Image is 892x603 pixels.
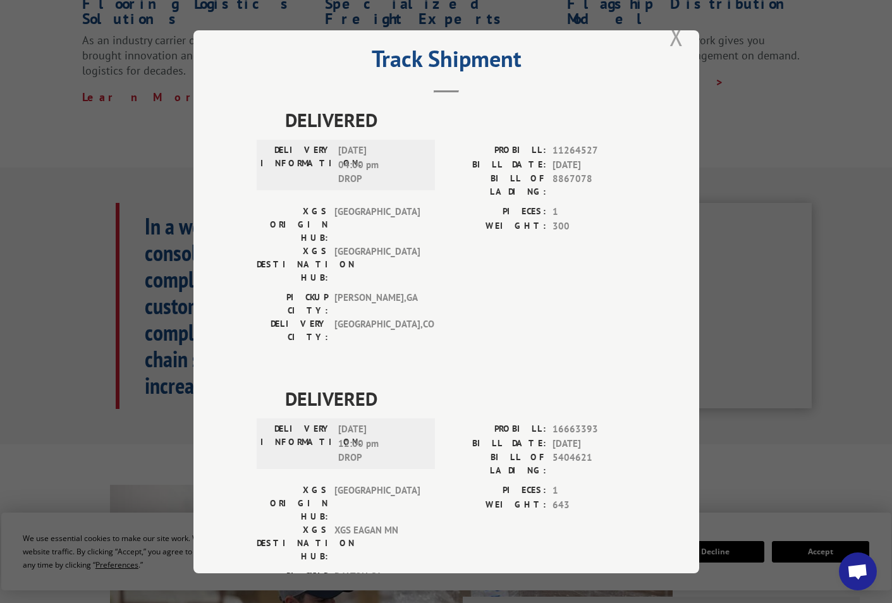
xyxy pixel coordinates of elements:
[446,143,546,158] label: PROBILL:
[446,422,546,437] label: PROBILL:
[257,50,636,74] h2: Track Shipment
[257,245,328,284] label: XGS DESTINATION HUB:
[338,422,424,465] span: [DATE] 12:00 pm DROP
[257,569,328,596] label: PICKUP CITY:
[553,497,636,512] span: 643
[446,157,546,172] label: BILL DATE:
[257,484,328,523] label: XGS ORIGIN HUB:
[553,143,636,158] span: 11264527
[446,219,546,233] label: WEIGHT:
[257,523,328,563] label: XGS DESTINATION HUB:
[338,143,424,186] span: [DATE] 04:00 pm DROP
[446,436,546,451] label: BILL DATE:
[260,422,332,465] label: DELIVERY INFORMATION:
[334,245,420,284] span: [GEOGRAPHIC_DATA]
[553,172,636,198] span: 8867078
[446,172,546,198] label: BILL OF LADING:
[669,20,683,53] button: Close modal
[334,205,420,245] span: [GEOGRAPHIC_DATA]
[553,205,636,219] span: 1
[334,523,420,563] span: XGS EAGAN MN
[446,205,546,219] label: PIECES:
[446,484,546,498] label: PIECES:
[553,422,636,437] span: 16663393
[334,317,420,344] span: [GEOGRAPHIC_DATA] , CO
[553,484,636,498] span: 1
[285,106,636,134] span: DELIVERED
[553,157,636,172] span: [DATE]
[553,451,636,477] span: 5404621
[285,384,636,413] span: DELIVERED
[553,219,636,233] span: 300
[257,205,328,245] label: XGS ORIGIN HUB:
[334,484,420,523] span: [GEOGRAPHIC_DATA]
[334,291,420,317] span: [PERSON_NAME] , GA
[553,436,636,451] span: [DATE]
[839,552,877,590] div: Open chat
[257,291,328,317] label: PICKUP CITY:
[334,569,420,596] span: DALTON , GA
[446,497,546,512] label: WEIGHT:
[257,317,328,344] label: DELIVERY CITY:
[446,451,546,477] label: BILL OF LADING:
[260,143,332,186] label: DELIVERY INFORMATION:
